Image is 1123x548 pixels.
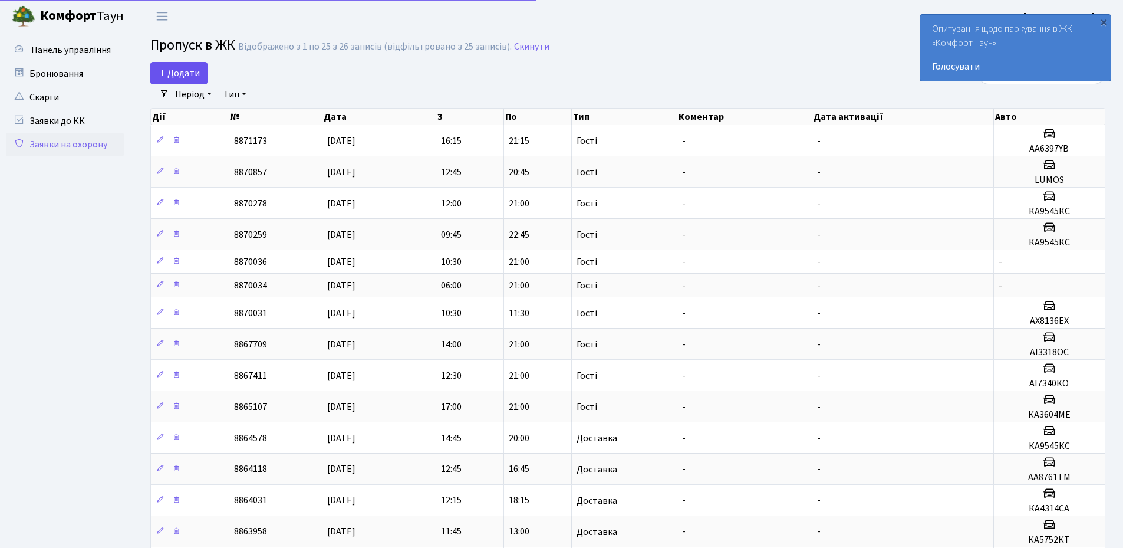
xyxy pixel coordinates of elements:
[441,432,462,445] span: 14:45
[31,44,111,57] span: Панель управління
[817,134,821,147] span: -
[577,465,617,474] span: Доставка
[509,255,529,268] span: 21:00
[999,534,1100,546] h5: КА5752КТ
[509,432,529,445] span: 20:00
[817,338,821,351] span: -
[999,255,1002,268] span: -
[514,41,549,52] a: Скинути
[1098,16,1109,28] div: ×
[327,494,355,507] span: [DATE]
[577,168,597,177] span: Гості
[577,527,617,537] span: Доставка
[999,279,1002,292] span: -
[327,338,355,351] span: [DATE]
[999,441,1100,452] h5: КА9545КС
[817,255,821,268] span: -
[327,197,355,210] span: [DATE]
[6,38,124,62] a: Панель управління
[219,84,251,104] a: Тип
[441,166,462,179] span: 12:45
[577,371,597,380] span: Гості
[158,67,200,80] span: Додати
[509,463,529,476] span: 16:45
[327,401,355,414] span: [DATE]
[234,432,267,445] span: 8864578
[994,109,1105,125] th: Авто
[817,463,821,476] span: -
[6,109,124,133] a: Заявки до КК
[572,109,677,125] th: Тип
[920,15,1111,81] div: Опитування щодо паркування в ЖК «Комфорт Таун»
[817,307,821,320] span: -
[327,526,355,539] span: [DATE]
[682,307,686,320] span: -
[682,228,686,241] span: -
[441,494,462,507] span: 12:15
[509,279,529,292] span: 21:00
[234,228,267,241] span: 8870259
[441,369,462,382] span: 12:30
[150,62,208,84] a: Додати
[327,166,355,179] span: [DATE]
[1002,10,1109,23] b: ФОП [PERSON_NAME]. Н.
[817,166,821,179] span: -
[327,463,355,476] span: [DATE]
[509,338,529,351] span: 21:00
[577,136,597,146] span: Гості
[234,463,267,476] span: 8864118
[577,309,597,318] span: Гості
[327,307,355,320] span: [DATE]
[577,496,617,506] span: Доставка
[999,206,1100,217] h5: КА9545КС
[234,307,267,320] span: 8870031
[509,526,529,539] span: 13:00
[999,378,1100,389] h5: АІ7340КО
[441,134,462,147] span: 16:15
[682,494,686,507] span: -
[327,279,355,292] span: [DATE]
[812,109,994,125] th: Дата активації
[234,338,267,351] span: 8867709
[441,401,462,414] span: 17:00
[12,5,35,28] img: logo.png
[234,279,267,292] span: 8870034
[238,41,512,52] div: Відображено з 1 по 25 з 26 записів (відфільтровано з 25 записів).
[817,401,821,414] span: -
[999,409,1100,421] h5: КА3604МЕ
[170,84,216,104] a: Період
[577,230,597,239] span: Гості
[817,494,821,507] span: -
[682,197,686,210] span: -
[234,197,267,210] span: 8870278
[441,338,462,351] span: 14:00
[441,526,462,539] span: 11:45
[322,109,436,125] th: Дата
[682,338,686,351] span: -
[999,472,1100,483] h5: АА8761ТМ
[509,166,529,179] span: 20:45
[509,307,529,320] span: 11:30
[327,134,355,147] span: [DATE]
[999,237,1100,248] h5: КА9545КС
[327,228,355,241] span: [DATE]
[234,166,267,179] span: 8870857
[150,35,235,55] span: Пропуск в ЖК
[509,401,529,414] span: 21:00
[441,463,462,476] span: 12:45
[441,228,462,241] span: 09:45
[999,503,1100,514] h5: КА4314СА
[504,109,572,125] th: По
[234,526,267,539] span: 8863958
[6,86,124,109] a: Скарги
[577,199,597,208] span: Гості
[509,369,529,382] span: 21:00
[817,369,821,382] span: -
[327,369,355,382] span: [DATE]
[1002,9,1109,24] a: ФОП [PERSON_NAME]. Н.
[40,6,97,25] b: Комфорт
[682,279,686,292] span: -
[509,228,529,241] span: 22:45
[6,133,124,156] a: Заявки на охорону
[817,228,821,241] span: -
